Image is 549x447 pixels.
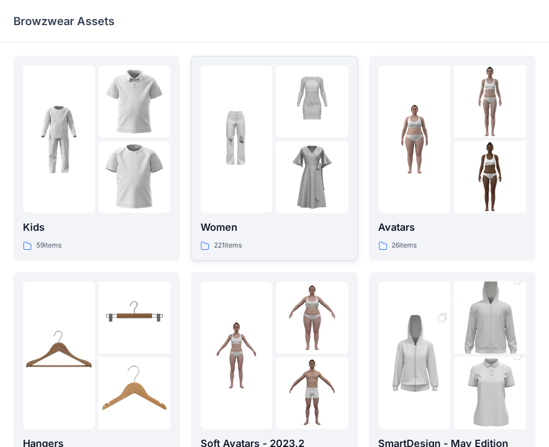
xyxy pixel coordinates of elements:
p: 221 items [214,240,242,251]
img: folder 3 [454,141,526,213]
img: folder 2 [454,65,526,137]
img: folder 1 [379,103,451,175]
a: folder 1folder 2folder 3Avatars26items [369,56,536,261]
img: folder 2 [276,282,348,354]
p: 59 items [36,240,61,251]
img: folder 3 [98,141,170,213]
img: folder 1 [200,103,273,175]
a: folder 1folder 2folder 3Kids59items [13,56,180,261]
img: folder 3 [98,357,170,429]
p: Browzwear Assets [13,13,114,29]
img: folder 1 [23,103,95,175]
a: folder 1folder 2folder 3Women221items [191,56,357,261]
p: 26 items [392,240,417,251]
img: folder 1 [200,319,273,391]
img: folder 2 [98,65,170,137]
p: Women [200,220,348,235]
p: Kids [23,220,170,235]
img: folder 1 [379,301,451,410]
img: folder 2 [98,282,170,354]
img: folder 1 [23,319,95,391]
img: folder 2 [276,65,348,137]
img: folder 2 [454,264,526,372]
img: folder 3 [276,357,348,429]
img: folder 3 [276,141,348,213]
p: Avatars [379,220,526,235]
